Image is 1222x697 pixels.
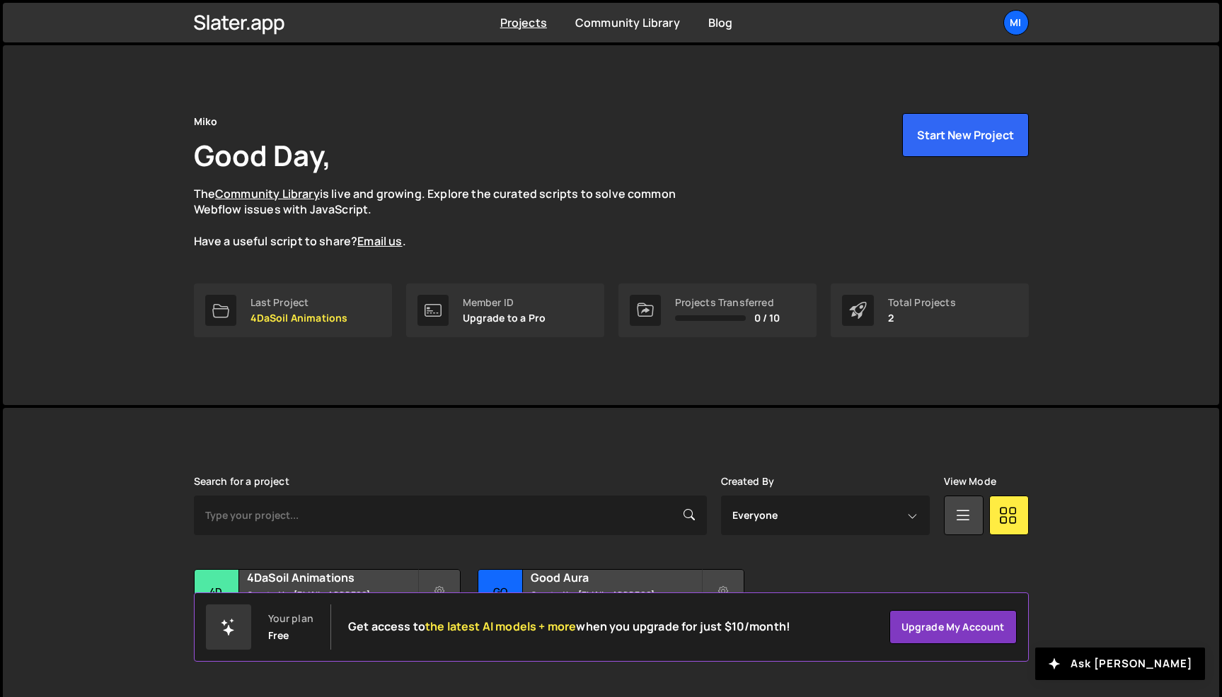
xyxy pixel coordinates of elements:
[500,15,547,30] a: Projects
[250,312,348,324] p: 4DaSoil Animations
[194,136,331,175] h1: Good Day,
[194,569,461,657] a: 4D 4DaSoil Animations Created by [EMAIL_ADDRESS][DOMAIN_NAME] 8 pages, last updated by about [DATE]
[575,15,680,30] a: Community Library
[215,186,320,201] a: Community Library
[531,570,701,585] h2: Good Aura
[425,619,576,634] span: the latest AI models + more
[194,476,289,487] label: Search for a project
[194,186,703,250] p: The is live and growing. Explore the curated scripts to solve common Webflow issues with JavaScri...
[268,630,289,641] div: Free
[944,476,996,487] label: View Mode
[889,610,1017,644] a: Upgrade my account
[902,113,1029,157] button: Start New Project
[268,613,313,624] div: Your plan
[1035,648,1205,680] button: Ask [PERSON_NAME]
[531,589,701,613] small: Created by [EMAIL_ADDRESS][DOMAIN_NAME]
[250,297,348,308] div: Last Project
[478,569,744,657] a: Go Good Aura Created by [EMAIL_ADDRESS][DOMAIN_NAME] 6 pages, last updated by [DATE]
[675,297,780,308] div: Projects Transferred
[247,589,417,613] small: Created by [EMAIL_ADDRESS][DOMAIN_NAME]
[195,570,239,614] div: 4D
[708,15,733,30] a: Blog
[463,297,546,308] div: Member ID
[194,113,218,130] div: Miko
[194,283,392,337] a: Last Project 4DaSoil Animations
[247,570,417,585] h2: 4DaSoil Animations
[1003,10,1029,35] a: Mi
[348,620,790,633] h2: Get access to when you upgrade for just $10/month!
[888,312,956,324] p: 2
[721,476,775,487] label: Created By
[194,496,707,535] input: Type your project...
[754,312,780,324] span: 0 / 10
[357,233,402,249] a: Email us
[463,312,546,324] p: Upgrade to a Pro
[888,297,956,308] div: Total Projects
[478,570,523,614] div: Go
